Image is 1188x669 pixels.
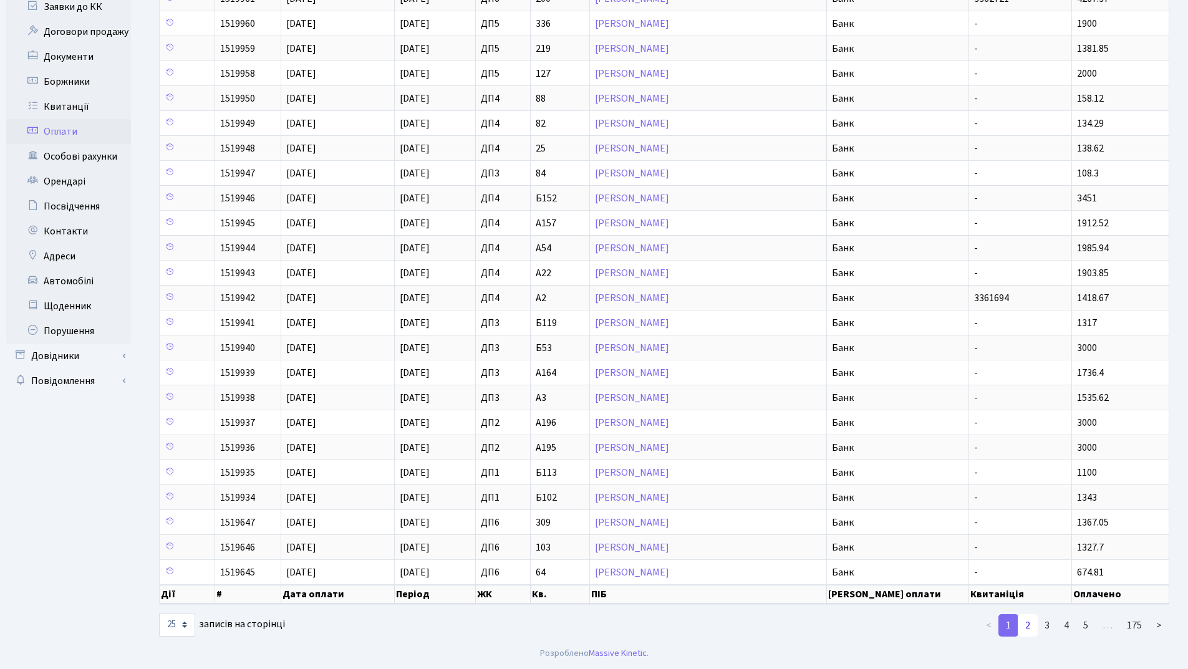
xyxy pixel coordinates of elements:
[974,567,1067,577] span: -
[476,585,531,604] th: ЖК
[1077,491,1097,504] span: 1343
[1077,17,1097,31] span: 1900
[220,341,255,355] span: 1519940
[6,19,131,44] a: Договори продажу
[595,516,669,529] a: [PERSON_NAME]
[832,418,963,428] span: Банк
[481,69,525,79] span: ДП5
[286,216,316,230] span: [DATE]
[220,291,255,305] span: 1519942
[595,441,669,455] a: [PERSON_NAME]
[832,168,963,178] span: Банк
[6,194,131,219] a: Посвідчення
[595,166,669,180] a: [PERSON_NAME]
[6,244,131,269] a: Адреси
[827,585,969,604] th: [PERSON_NAME] оплати
[1077,166,1099,180] span: 108.3
[220,391,255,405] span: 1519938
[589,647,647,660] a: Massive Kinetic
[220,92,255,105] span: 1519950
[400,416,430,430] span: [DATE]
[832,318,963,328] span: Банк
[974,193,1067,203] span: -
[974,293,1067,303] span: 3361694
[220,516,255,529] span: 1519647
[536,69,584,79] span: 127
[220,466,255,479] span: 1519935
[395,585,476,604] th: Період
[286,341,316,355] span: [DATE]
[536,343,584,353] span: Б53
[400,291,430,305] span: [DATE]
[6,144,131,169] a: Особові рахунки
[220,67,255,80] span: 1519958
[595,142,669,155] a: [PERSON_NAME]
[536,368,584,378] span: А164
[220,541,255,554] span: 1519646
[286,166,316,180] span: [DATE]
[536,567,584,577] span: 64
[1077,466,1097,479] span: 1100
[481,193,525,203] span: ДП4
[1077,441,1097,455] span: 3000
[6,44,131,69] a: Документи
[536,243,584,253] span: А54
[974,168,1067,178] span: -
[286,142,316,155] span: [DATE]
[400,541,430,554] span: [DATE]
[6,219,131,244] a: Контакти
[974,19,1067,29] span: -
[974,118,1067,128] span: -
[481,318,525,328] span: ДП3
[536,19,584,29] span: 336
[286,191,316,205] span: [DATE]
[540,647,649,660] div: Розроблено .
[481,567,525,577] span: ДП6
[400,67,430,80] span: [DATE]
[220,316,255,330] span: 1519941
[220,491,255,504] span: 1519934
[1077,366,1104,380] span: 1736.4
[832,193,963,203] span: Банк
[220,241,255,255] span: 1519944
[595,291,669,305] a: [PERSON_NAME]
[595,92,669,105] a: [PERSON_NAME]
[159,613,195,637] select: записів на сторінці
[220,566,255,579] span: 1519645
[220,191,255,205] span: 1519946
[1077,92,1104,105] span: 158.12
[832,243,963,253] span: Банк
[832,517,963,527] span: Банк
[220,266,255,280] span: 1519943
[400,341,430,355] span: [DATE]
[595,42,669,55] a: [PERSON_NAME]
[536,143,584,153] span: 25
[286,92,316,105] span: [DATE]
[400,466,430,479] span: [DATE]
[832,368,963,378] span: Банк
[286,491,316,504] span: [DATE]
[1077,142,1104,155] span: 138.62
[481,243,525,253] span: ДП4
[286,17,316,31] span: [DATE]
[1037,614,1057,637] a: 3
[974,418,1067,428] span: -
[595,416,669,430] a: [PERSON_NAME]
[481,118,525,128] span: ДП4
[481,19,525,29] span: ДП5
[832,493,963,503] span: Банк
[286,42,316,55] span: [DATE]
[6,344,131,368] a: Довідники
[536,443,584,453] span: А195
[481,94,525,103] span: ДП4
[286,441,316,455] span: [DATE]
[400,17,430,31] span: [DATE]
[281,585,395,604] th: Дата оплати
[536,193,584,203] span: Б152
[595,316,669,330] a: [PERSON_NAME]
[160,585,215,604] th: Дії
[400,92,430,105] span: [DATE]
[6,294,131,319] a: Щоденник
[1077,216,1109,230] span: 1912.52
[595,241,669,255] a: [PERSON_NAME]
